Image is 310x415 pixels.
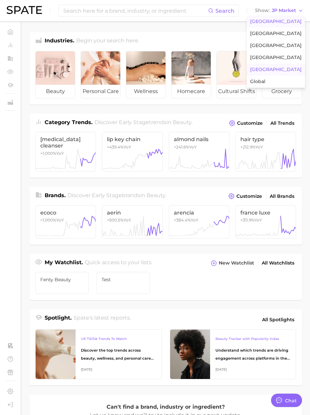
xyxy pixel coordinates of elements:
a: hair type+212.9%YoY [235,132,296,171]
button: Customize [227,191,264,201]
span: beauty [36,85,75,98]
span: +311.9% YoY [240,218,262,223]
span: [GEOGRAPHIC_DATA] [250,67,302,72]
a: Fenty Beauty [35,272,89,294]
img: SPATE [7,6,42,14]
h1: Spotlight. [45,314,72,325]
span: +212.9% YoY [240,144,263,149]
h2: Begin your search here. [76,37,139,46]
a: aerin+500.5%YoY [102,205,162,239]
input: Search here for a brand, industry, or ingredient [63,5,208,16]
span: Fenty Beauty [40,277,84,282]
a: All Trends [269,119,296,128]
span: personal care [81,85,120,98]
span: Search [215,8,234,14]
a: arencia+384.4%YoY [169,205,229,239]
span: beauty [147,192,165,198]
span: [MEDICAL_DATA] cleanser [40,136,91,149]
h1: My Watchlist. [45,259,83,268]
a: [MEDICAL_DATA] cleanser>1,000%YoY [35,132,96,171]
a: france luxe+311.9%YoY [235,205,296,239]
span: +439.4% YoY [107,144,131,149]
a: Test [97,272,150,294]
span: [GEOGRAPHIC_DATA] [250,55,302,60]
span: beauty [173,119,191,125]
a: All Watchlists [260,259,296,268]
h2: Quick access to your lists. [85,259,153,268]
span: +500.5% YoY [107,218,131,223]
span: All Trends [270,120,294,126]
span: arencia [174,210,224,216]
span: hair type [240,136,291,142]
span: france luxe [240,210,291,216]
span: Show [255,9,270,12]
a: All Spotlights [260,314,296,325]
span: Discover Early Stage trends in . [95,119,192,125]
div: Discover the top trends across beauty, wellness, and personal care on TikTok [GEOGRAPHIC_DATA]. [81,346,156,362]
span: Test [102,277,145,282]
div: UK TikTok Trends To Watch [81,335,156,343]
a: beauty [35,51,75,98]
span: almond nails [174,136,224,142]
div: Understand which trends are driving engagement across platforms in the skin, hair, makeup, and fr... [215,346,291,362]
span: All Spotlights [262,316,294,324]
h1: Industries. [45,37,74,46]
span: Customize [237,120,263,126]
span: [GEOGRAPHIC_DATA] [250,43,302,48]
a: almond nails+241.6%YoY [169,132,229,171]
span: grocery [262,85,301,98]
span: New Watchlist [219,260,254,266]
span: cultural shifts [217,85,256,98]
button: New Watchlist [209,259,256,268]
button: ShowJP Market [253,6,305,15]
span: Global [250,79,265,84]
span: ecoco [40,210,91,216]
a: lip key chain+439.4%YoY [102,132,162,171]
span: YoY [40,218,64,223]
span: Category Trends . [45,119,93,125]
span: Discover Early Stage brands in . [68,192,166,198]
span: homecare [171,85,211,98]
span: All Watchlists [262,260,294,266]
span: +384.4% YoY [174,218,198,223]
a: UK TikTok Trends To WatchDiscover the top trends across beauty, wellness, and personal care on Ti... [35,329,162,379]
h2: Spate's latest reports. [74,314,131,325]
p: Can't find a brand, industry or ingredient? [89,403,242,411]
a: Log out. Currently logged in with e-mail yumi.toki@spate.nyc. [5,400,15,410]
span: >1,000% [40,218,56,223]
span: [GEOGRAPHIC_DATA] [250,31,302,36]
div: [DATE] [81,366,156,374]
button: Customize [227,118,264,128]
a: ecoco>1,000%YoY [35,205,96,239]
span: aerin [107,210,157,216]
span: >1,000% [40,151,56,156]
span: +241.6% YoY [174,144,197,149]
a: Beauty Tracker with Popularity IndexUnderstand which trends are driving engagement across platfor... [170,329,296,379]
span: JP Market [272,9,296,12]
a: personal care [81,51,121,98]
span: Brands . [45,192,66,198]
a: homecare [171,51,211,98]
span: Customize [236,193,262,199]
div: [DATE] [215,366,291,374]
a: All Brands [268,192,296,201]
span: All Brands [270,193,294,199]
span: wellness [126,85,165,98]
span: [GEOGRAPHIC_DATA] [250,19,302,24]
span: YoY [40,151,64,156]
div: Beauty Tracker with Popularity Index [215,335,291,343]
div: ShowJP Market [247,16,305,88]
span: lip key chain [107,136,157,142]
a: cultural shifts [216,51,256,98]
a: wellness [126,51,166,98]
